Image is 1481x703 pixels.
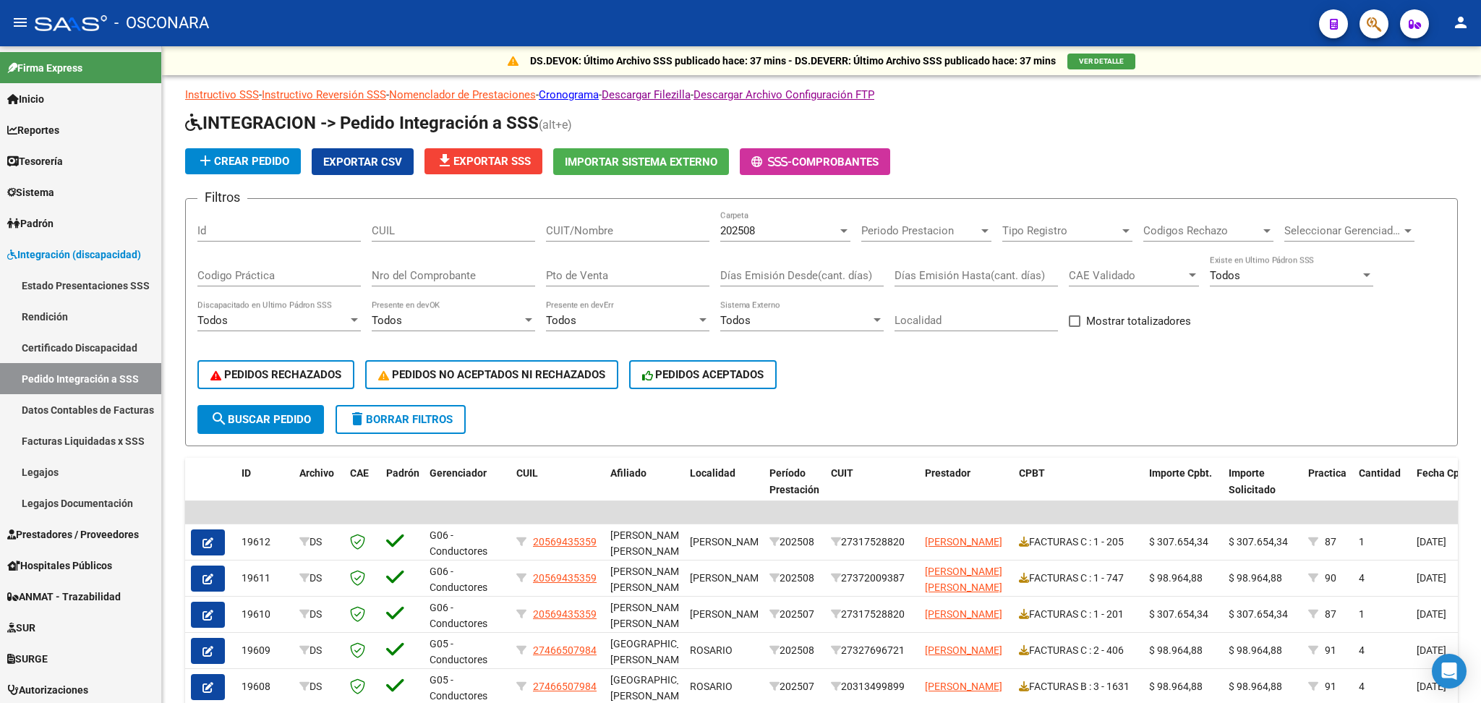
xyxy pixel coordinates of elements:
[690,644,733,656] span: ROSARIO
[925,566,1002,594] span: [PERSON_NAME] [PERSON_NAME]
[1417,608,1446,620] span: [DATE]
[769,534,819,550] div: 202508
[831,467,853,479] span: CUIT
[7,91,44,107] span: Inicio
[430,566,487,626] span: G06 - Conductores Navales Posadas
[553,148,729,175] button: Importar Sistema Externo
[539,118,572,132] span: (alt+e)
[7,153,63,169] span: Tesorería
[299,534,338,550] div: DS
[511,458,605,521] datatable-header-cell: CUIL
[740,148,890,175] button: -Comprobantes
[1229,572,1282,584] span: $ 98.964,88
[1229,536,1288,548] span: $ 307.654,34
[380,458,424,521] datatable-header-cell: Padrón
[349,413,453,426] span: Borrar Filtros
[610,529,688,558] span: [PERSON_NAME] [PERSON_NAME]
[1143,458,1223,521] datatable-header-cell: Importe Cpbt.
[1325,644,1336,656] span: 91
[424,148,542,174] button: Exportar SSS
[262,88,386,101] a: Instructivo Reversión SSS
[1069,269,1186,282] span: CAE Validado
[299,606,338,623] div: DS
[197,155,289,168] span: Crear Pedido
[925,536,1002,548] span: [PERSON_NAME]
[197,405,324,434] button: Buscar Pedido
[539,88,599,101] a: Cronograma
[1308,467,1346,479] span: Practica
[1359,572,1365,584] span: 4
[831,570,913,587] div: 27372009387
[1143,224,1260,237] span: Codigos Rechazo
[299,570,338,587] div: DS
[1019,467,1045,479] span: CPBT
[605,458,684,521] datatable-header-cell: Afiliado
[925,467,970,479] span: Prestador
[365,360,618,389] button: PEDIDOS NO ACEPTADOS NI RECHAZADOS
[185,113,539,133] span: INTEGRACION -> Pedido Integración a SSS
[629,360,777,389] button: PEDIDOS ACEPTADOS
[1086,312,1191,330] span: Mostrar totalizadores
[825,458,919,521] datatable-header-cell: CUIT
[7,247,141,263] span: Integración (discapacidad)
[764,458,825,521] datatable-header-cell: Período Prestación
[372,314,402,327] span: Todos
[1002,224,1119,237] span: Tipo Registro
[684,458,764,521] datatable-header-cell: Localidad
[861,224,978,237] span: Periodo Prestacion
[350,467,369,479] span: CAE
[1019,534,1138,550] div: FACTURAS C : 1 - 205
[1019,678,1138,695] div: FACTURAS B : 3 - 1631
[533,572,597,584] span: 20569435359
[1417,681,1446,692] span: [DATE]
[1019,642,1138,659] div: FACTURAS C : 2 - 406
[323,155,402,169] span: Exportar CSV
[430,602,487,662] span: G06 - Conductores Navales Posadas
[1149,536,1208,548] span: $ 307.654,34
[925,681,1002,692] span: [PERSON_NAME]
[1019,606,1138,623] div: FACTURAS C : 1 - 201
[1079,57,1124,65] span: VER DETALLE
[693,88,874,101] a: Descargar Archivo Configuración FTP
[7,651,48,667] span: SURGE
[197,314,228,327] span: Todos
[720,314,751,327] span: Todos
[389,88,536,101] a: Nomenclador de Prestaciones
[1229,681,1282,692] span: $ 98.964,88
[1353,458,1411,521] datatable-header-cell: Cantidad
[610,638,708,683] span: [GEOGRAPHIC_DATA][PERSON_NAME] SOLEDAD
[1013,458,1143,521] datatable-header-cell: CPBT
[919,458,1013,521] datatable-header-cell: Prestador
[185,87,1458,103] p: - - - - -
[1325,536,1336,548] span: 87
[197,187,247,208] h3: Filtros
[1359,467,1401,479] span: Cantidad
[436,152,453,169] mat-icon: file_download
[378,368,605,381] span: PEDIDOS NO ACEPTADOS NI RECHAZADOS
[1359,644,1365,656] span: 4
[1411,458,1476,521] datatable-header-cell: Fecha Cpbt
[197,360,354,389] button: PEDIDOS RECHAZADOS
[242,642,288,659] div: 19609
[690,467,735,479] span: Localidad
[1452,14,1469,31] mat-icon: person
[424,458,511,521] datatable-header-cell: Gerenciador
[831,642,913,659] div: 27327696721
[690,572,767,584] span: [PERSON_NAME]
[533,536,597,548] span: 20569435359
[533,644,597,656] span: 27466507984
[1284,224,1401,237] span: Seleccionar Gerenciador
[312,148,414,175] button: Exportar CSV
[1417,572,1446,584] span: [DATE]
[610,602,688,630] span: [PERSON_NAME] [PERSON_NAME]
[210,413,311,426] span: Buscar Pedido
[1223,458,1302,521] datatable-header-cell: Importe Solicitado
[386,467,419,479] span: Padrón
[436,155,531,168] span: Exportar SSS
[720,224,755,237] span: 202508
[602,88,691,101] a: Descargar Filezilla
[7,122,59,138] span: Reportes
[242,570,288,587] div: 19611
[565,155,717,169] span: Importar Sistema Externo
[299,678,338,695] div: DS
